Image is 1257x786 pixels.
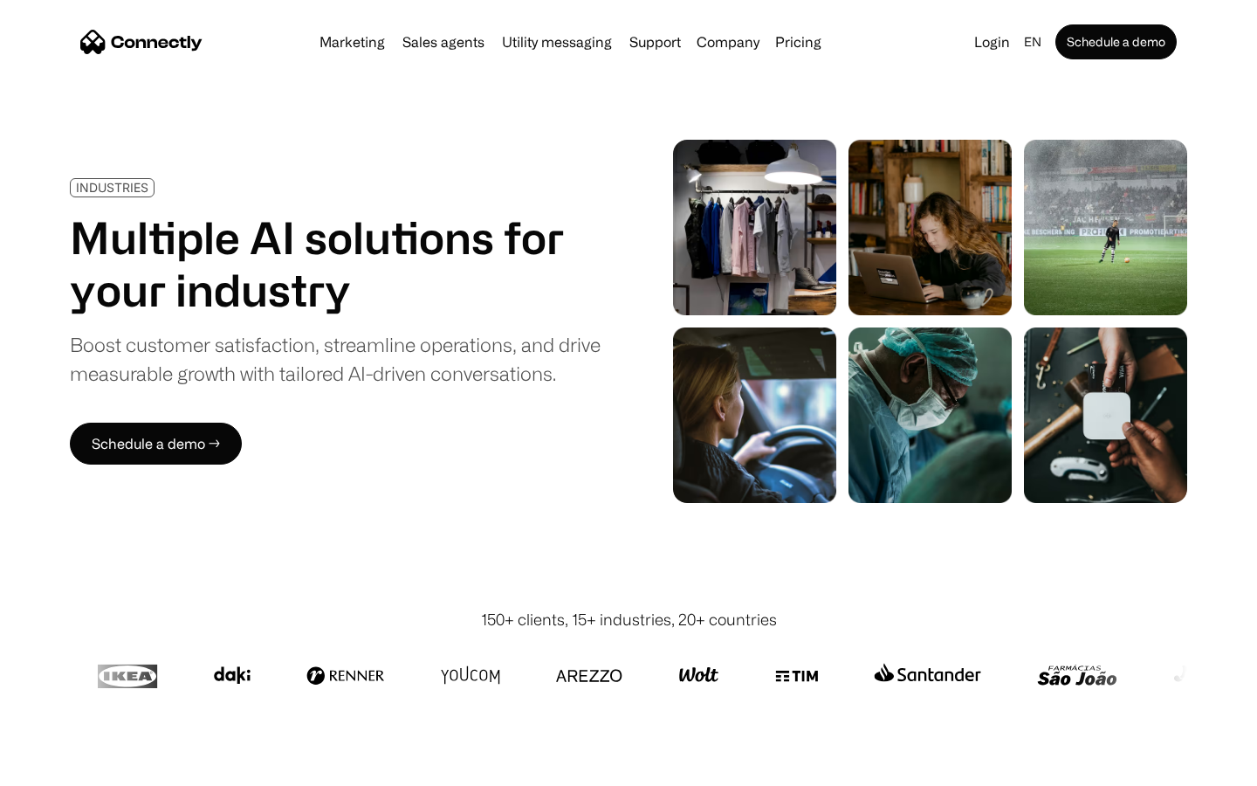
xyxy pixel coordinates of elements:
a: Support [622,35,688,49]
a: Marketing [313,35,392,49]
a: Sales agents [395,35,491,49]
a: Schedule a demo [1055,24,1177,59]
a: Schedule a demo → [70,423,242,465]
div: 150+ clients, 15+ industries, 20+ countries [481,608,777,631]
div: Company [697,30,759,54]
div: INDUSTRIES [76,181,148,194]
a: Pricing [768,35,828,49]
ul: Language list [35,755,105,780]
a: Login [967,30,1017,54]
a: Utility messaging [495,35,619,49]
h1: Multiple AI solutions for your industry [70,211,601,316]
aside: Language selected: English [17,754,105,780]
div: en [1024,30,1041,54]
div: Boost customer satisfaction, streamline operations, and drive measurable growth with tailored AI-... [70,330,601,388]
